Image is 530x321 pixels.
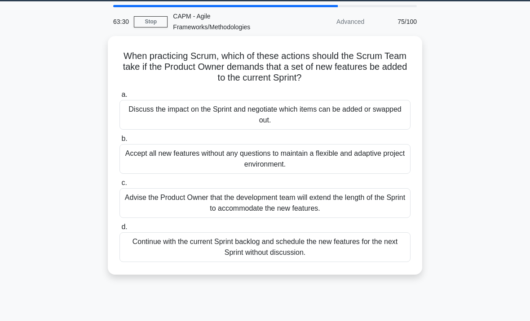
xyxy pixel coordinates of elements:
span: b. [121,135,127,142]
div: Advanced [291,13,370,31]
div: 63:30 [108,13,134,31]
div: Continue with the current Sprint backlog and schedule the new features for the next Sprint withou... [119,232,411,262]
span: a. [121,90,127,98]
span: d. [121,223,127,231]
span: c. [121,179,127,186]
div: Discuss the impact on the Sprint and negotiate which items can be added or swapped out. [119,100,411,130]
div: Advise the Product Owner that the development team will extend the length of the Sprint to accomm... [119,188,411,218]
div: 75/100 [370,13,422,31]
h5: When practicing Scrum, which of these actions should the Scrum Team take if the Product Owner dem... [119,50,411,84]
div: Accept all new features without any questions to maintain a flexible and adaptive project environ... [119,144,411,174]
div: CAPM - Agile Frameworks/Methodologies [168,7,291,36]
a: Stop [134,16,168,27]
